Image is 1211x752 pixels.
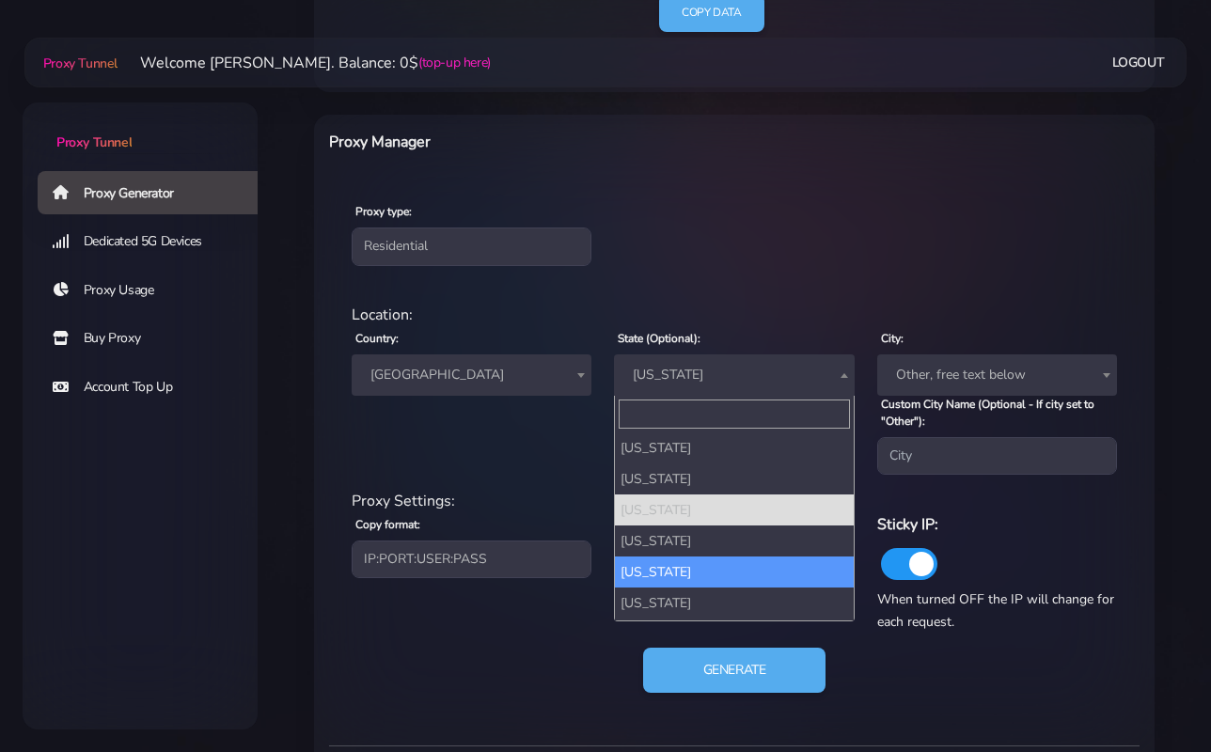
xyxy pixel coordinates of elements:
a: Logout [1112,45,1165,80]
div: Proxy Settings: [340,490,1128,512]
a: Proxy Generator [38,171,273,214]
h6: Sticky IP: [877,512,1117,537]
a: Dedicated 5G Devices [38,220,273,263]
span: Other, free text below [877,354,1117,396]
li: [US_STATE] [615,463,853,494]
li: [US_STATE] [615,587,853,619]
input: City [877,437,1117,475]
span: Proxy Tunnel [43,55,118,72]
li: [US_STATE] [615,525,853,556]
li: Welcome [PERSON_NAME]. Balance: 0$ [118,52,491,74]
iframe: Webchat Widget [1120,661,1187,728]
span: United States of America [352,354,591,396]
a: Proxy Tunnel [39,48,118,78]
span: New Mexico [614,354,854,396]
a: (top-up here) [418,53,491,72]
label: State (Optional): [618,330,700,347]
a: Proxy Tunnel [23,102,258,152]
li: [US_STATE] [615,432,853,463]
label: City: [881,330,904,347]
label: Copy format: [355,516,420,533]
a: Account Top Up [38,366,273,409]
a: Proxy Usage [38,269,273,312]
span: Proxy Tunnel [56,133,132,151]
li: [US_STATE] [615,494,853,525]
span: New Mexico [625,362,842,388]
label: Proxy type: [355,203,412,220]
label: Custom City Name (Optional - If city set to "Other"): [881,396,1117,430]
span: United States of America [363,362,580,388]
input: Search [619,399,849,429]
h6: Proxy Manager [329,130,793,154]
button: Generate [643,648,826,693]
a: Buy Proxy [38,317,273,360]
span: Other, free text below [889,362,1106,388]
span: When turned OFF the IP will change for each request. [877,590,1114,631]
label: Country: [355,330,399,347]
li: [US_STATE] [615,556,853,587]
div: Location: [340,304,1128,326]
li: [US_STATE] [615,619,853,650]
